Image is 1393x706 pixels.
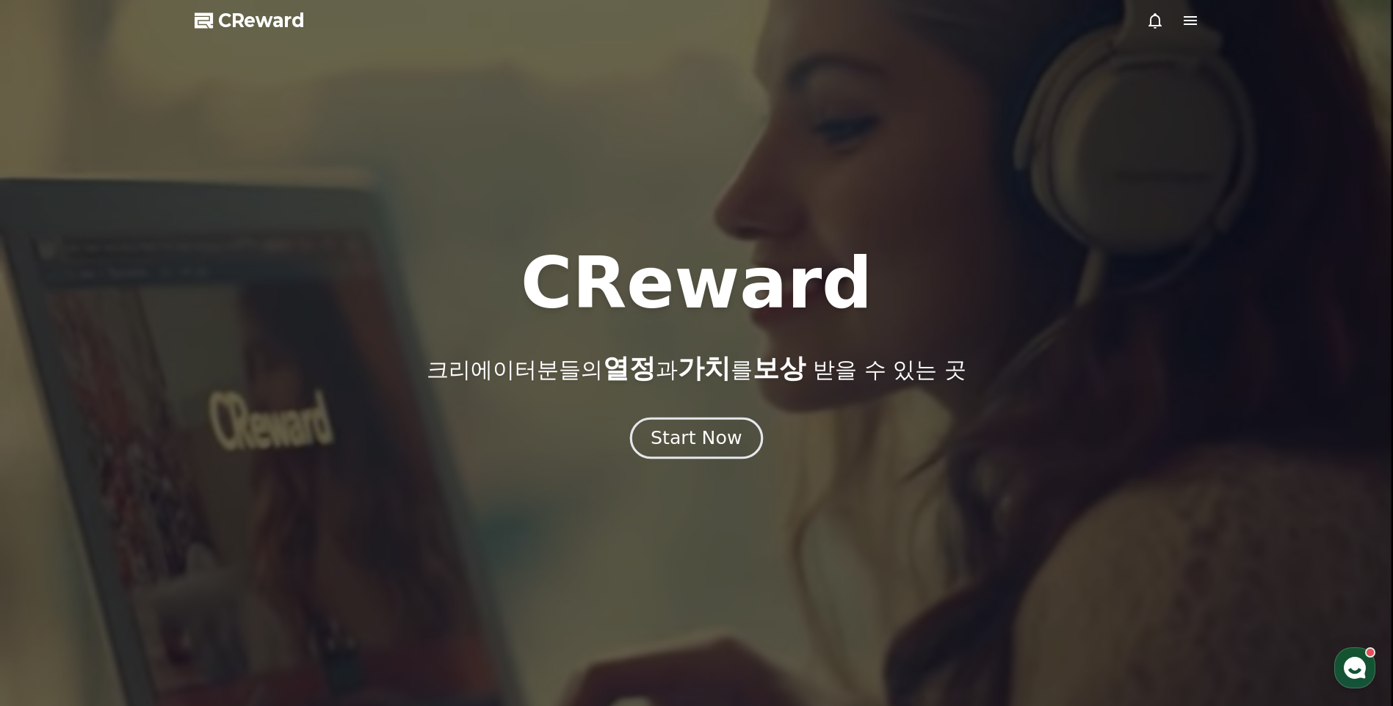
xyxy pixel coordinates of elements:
[195,9,305,32] a: CReward
[521,248,872,319] h1: CReward
[218,9,305,32] span: CReward
[227,487,245,499] span: 설정
[97,465,189,502] a: 대화
[4,465,97,502] a: 홈
[630,418,763,459] button: Start Now
[134,488,152,500] span: 대화
[651,426,742,451] div: Start Now
[678,353,731,383] span: 가치
[189,465,282,502] a: 설정
[753,353,806,383] span: 보상
[603,353,656,383] span: 열정
[633,433,760,447] a: Start Now
[427,354,966,383] p: 크리에이터분들의 과 를 받을 수 있는 곳
[46,487,55,499] span: 홈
